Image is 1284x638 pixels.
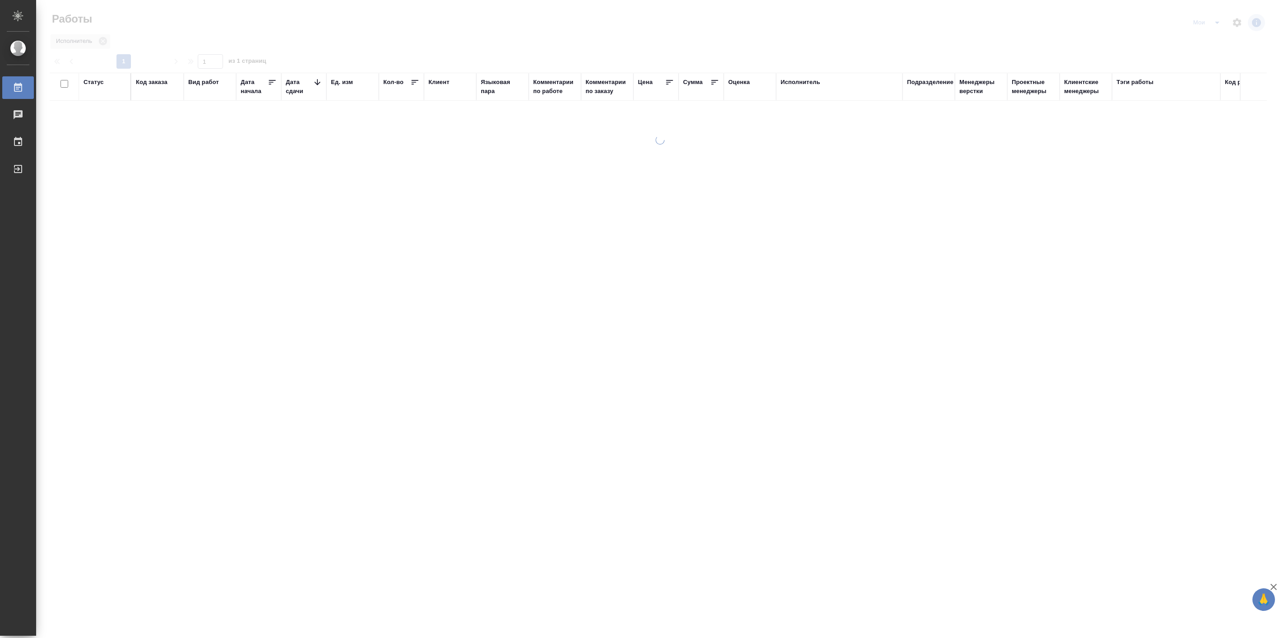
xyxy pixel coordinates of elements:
[481,78,524,96] div: Языковая пара
[1252,588,1275,611] button: 🙏
[1117,78,1154,87] div: Тэги работы
[1012,78,1055,96] div: Проектные менеджеры
[959,78,1003,96] div: Менеджеры верстки
[728,78,750,87] div: Оценка
[638,78,653,87] div: Цена
[331,78,353,87] div: Ед. изм
[586,78,629,96] div: Комментарии по заказу
[136,78,167,87] div: Код заказа
[907,78,954,87] div: Подразделение
[188,78,219,87] div: Вид работ
[286,78,313,96] div: Дата сдачи
[383,78,404,87] div: Кол-во
[683,78,702,87] div: Сумма
[781,78,820,87] div: Исполнитель
[1225,78,1260,87] div: Код работы
[1064,78,1107,96] div: Клиентские менеджеры
[428,78,449,87] div: Клиент
[241,78,268,96] div: Дата начала
[1256,590,1271,609] span: 🙏
[84,78,104,87] div: Статус
[533,78,577,96] div: Комментарии по работе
